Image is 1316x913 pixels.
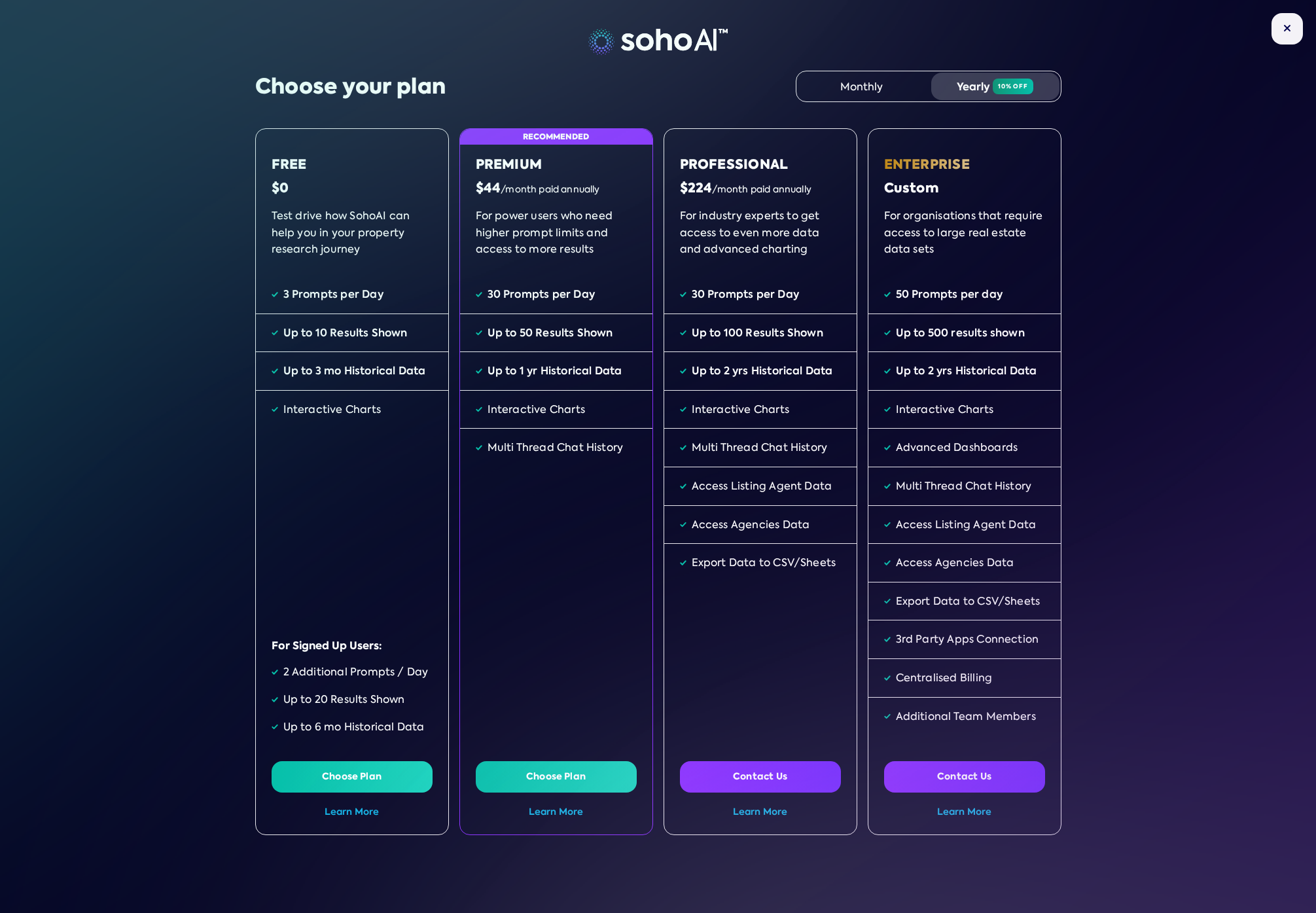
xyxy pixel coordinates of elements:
[272,286,278,303] img: Tick Icon
[680,363,686,380] img: Tick Icon
[884,516,891,533] img: Tick Icon
[476,207,637,260] div: For power users who need higher prompt limits and access to more results
[884,806,1045,819] a: Learn More
[884,631,891,648] img: Tick Icon
[488,286,595,303] div: 30 Prompts per Day
[884,593,891,610] img: Tick Icon
[896,670,993,687] div: Centralised Billing
[488,325,613,342] div: Up to 50 Results Shown
[272,401,278,418] img: Tick Icon
[692,363,833,380] div: Up to 2 yrs Historical Data
[680,325,686,342] img: Tick Icon
[272,719,278,736] img: Tick Icon
[680,155,841,173] div: Professional
[884,670,891,687] img: Tick Icon
[896,593,1040,610] div: Export Data to CSV/Sheets
[931,73,1059,100] div: Yearly
[712,183,811,195] span: /month paid annually
[255,72,446,101] div: Choose your plan
[476,363,482,380] img: Tick Icon
[680,179,841,197] div: $224
[884,179,1045,197] div: Custom
[283,363,426,380] div: Up to 3 mo Historical Data
[476,179,637,197] div: $44
[272,207,433,260] div: Test drive how SohoAI can help you in your property research journey
[680,286,686,303] img: Tick Icon
[692,516,810,533] div: Access Agencies Data
[476,439,482,456] img: Tick Icon
[884,554,891,571] img: Tick Icon
[476,761,637,793] button: Choose Plan
[692,439,828,456] div: Multi Thread Chat History
[692,325,823,342] div: Up to 100 Results Shown
[896,439,1018,456] div: Advanced Dashboards
[272,761,433,793] button: Choose Plan
[488,439,624,456] div: Multi Thread Chat History
[884,439,891,456] img: Tick Icon
[283,401,381,418] div: Interactive Charts
[692,554,836,571] div: Export Data to CSV/Sheets
[692,286,799,303] div: 30 Prompts per Day
[884,286,891,303] img: Tick Icon
[488,401,585,418] div: Interactive Charts
[501,183,599,195] span: /month paid annually
[884,708,891,725] img: Tick Icon
[884,401,891,418] img: Tick Icon
[283,691,405,708] div: Up to 20 Results Shown
[896,325,1025,342] div: Up to 500 results shown
[692,401,789,418] div: Interactive Charts
[488,363,622,380] div: Up to 1 yr Historical Data
[588,29,728,55] img: SohoAI
[476,286,482,303] img: Tick Icon
[896,554,1014,571] div: Access Agencies Data
[680,478,686,495] img: Tick Icon
[272,638,433,653] div: For Signed Up Users:
[884,155,1045,173] div: Enterprise
[680,554,686,571] img: Tick Icon
[896,401,993,418] div: Interactive Charts
[884,478,891,495] img: Tick Icon
[896,286,1003,303] div: 50 Prompts per day
[272,155,433,173] div: Free
[272,179,433,197] div: $0
[884,363,891,380] img: Tick Icon
[283,325,408,342] div: Up to 10 Results Shown
[884,325,891,342] img: Tick Icon
[680,207,841,260] div: For industry experts to get access to even more data and advanced charting
[896,363,1037,380] div: Up to 2 yrs Historical Data
[283,719,425,736] div: Up to 6 mo Historical Data
[476,155,637,173] div: Premium
[272,691,278,708] img: Tick Icon
[476,806,637,819] a: Learn More
[680,401,686,418] img: Tick Icon
[1283,24,1291,32] img: Close
[283,664,429,681] div: 2 Additional Prompts / Day
[680,806,841,819] a: Learn More
[884,207,1045,260] div: For organisations that require access to large real estate data sets
[896,631,1039,648] div: 3rd Party Apps Connection
[680,761,841,793] button: Contact Us
[272,664,278,681] img: Tick Icon
[476,325,482,342] img: Tick Icon
[272,806,433,819] a: Learn More
[680,439,686,456] img: Tick Icon
[884,761,1045,793] button: Contact Us
[993,79,1033,94] span: 10% off
[460,129,652,145] div: Recommended
[692,478,832,495] div: Access Listing Agent Data
[680,516,686,533] img: Tick Icon
[798,73,926,100] div: Monthly
[896,708,1036,725] div: Additional Team Members
[896,516,1037,533] div: Access Listing Agent Data
[476,401,482,418] img: Tick Icon
[283,286,383,303] div: 3 Prompts per Day
[272,325,278,342] img: Tick Icon
[896,478,1032,495] div: Multi Thread Chat History
[272,363,278,380] img: Tick Icon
